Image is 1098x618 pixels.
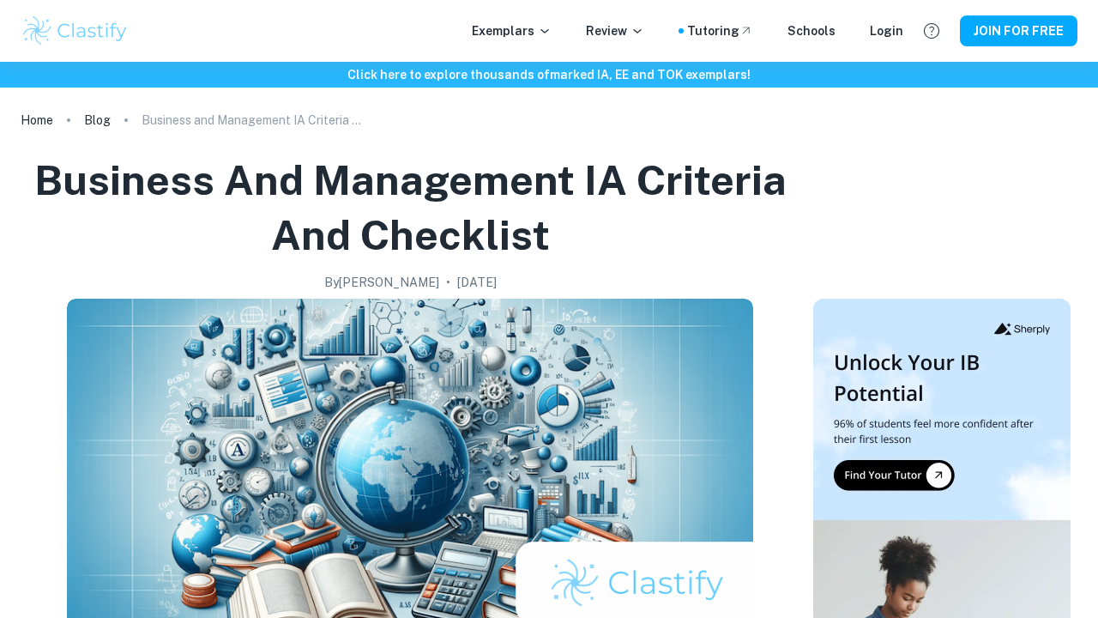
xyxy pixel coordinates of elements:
[917,16,946,45] button: Help and Feedback
[21,14,130,48] img: Clastify logo
[960,15,1077,46] button: JOIN FOR FREE
[3,65,1095,84] h6: Click here to explore thousands of marked IA, EE and TOK exemplars !
[84,108,111,132] a: Blog
[21,108,53,132] a: Home
[446,273,450,292] p: •
[870,21,903,40] a: Login
[27,153,793,263] h1: Business and Management IA Criteria and Checklist
[586,21,644,40] p: Review
[687,21,753,40] a: Tutoring
[324,273,439,292] h2: By [PERSON_NAME]
[457,273,497,292] h2: [DATE]
[142,111,365,130] p: Business and Management IA Criteria and Checklist
[472,21,552,40] p: Exemplars
[787,21,836,40] a: Schools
